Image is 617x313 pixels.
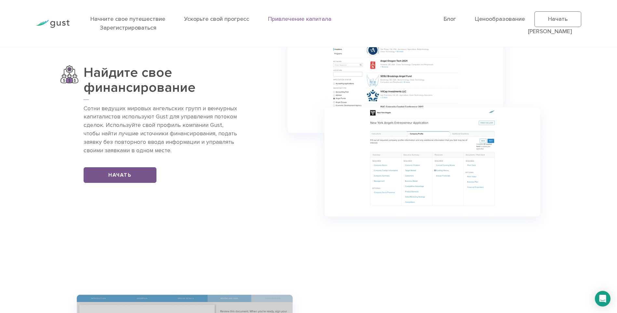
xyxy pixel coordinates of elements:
a: Начать [534,11,581,27]
a: Зарегистрироваться [100,24,156,31]
a: [PERSON_NAME] [528,28,572,35]
div: Открыть Интерком Мессенджер [595,291,610,306]
h3: Найдите свое финансирование [84,65,239,100]
img: Найдите свое финансирование [60,65,78,83]
a: Ценообразование [475,16,525,22]
img: Группа 1147 [271,11,557,237]
a: Привлечение капитала [268,16,331,22]
a: Начните свое путешествие [90,16,165,22]
a: Ускорьте свой прогресс [184,16,249,22]
p: Сотни ведущих мировых ангельских групп и венчурных капиталистов используют Gust для управления по... [84,104,239,155]
img: Логотип Gust [36,20,70,28]
a: Начать [84,167,156,183]
a: Блог [444,16,456,22]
